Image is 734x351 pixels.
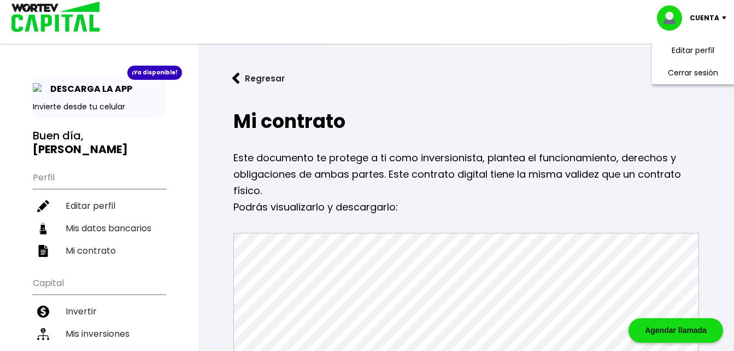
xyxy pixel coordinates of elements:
[629,318,723,343] div: Agendar llamada
[33,239,166,262] a: Mi contrato
[33,142,128,157] b: [PERSON_NAME]
[216,64,301,93] button: Regresar
[33,217,166,239] a: Mis datos bancarios
[127,66,182,80] div: ¡Ya disponible!
[37,306,49,318] img: invertir-icon.b3b967d7.svg
[33,129,166,156] h3: Buen día,
[216,64,717,93] a: flecha izquierdaRegresar
[33,323,166,345] a: Mis inversiones
[33,165,166,262] ul: Perfil
[33,300,166,323] a: Invertir
[33,101,166,113] p: Invierte desde tu celular
[37,223,49,235] img: datos-icon.10cf9172.svg
[672,45,714,56] a: Editar perfil
[233,110,699,132] h2: Mi contrato
[37,200,49,212] img: editar-icon.952d3147.svg
[33,195,166,217] a: Editar perfil
[45,82,132,96] p: DESCARGA LA APP
[690,10,719,26] p: Cuenta
[657,5,690,31] img: profile-image
[719,16,734,20] img: icon-down
[33,83,45,95] img: app-icon
[37,328,49,340] img: inversiones-icon.6695dc30.svg
[37,245,49,257] img: contrato-icon.f2db500c.svg
[233,199,699,215] p: Podrás visualizarlo y descargarlo:
[233,150,699,199] p: Este documento te protege a ti como inversionista, plantea el funcionamiento, derechos y obligaci...
[232,73,240,84] img: flecha izquierda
